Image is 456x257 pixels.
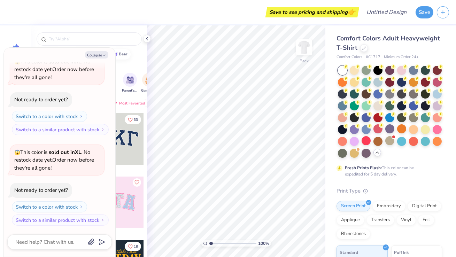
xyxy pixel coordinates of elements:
[141,88,157,93] span: Game Day
[108,49,131,60] button: bear
[14,59,20,65] span: 😱
[133,178,141,187] button: Like
[101,127,105,132] img: Switch to a similar product with stock
[141,73,157,93] button: filter button
[384,54,419,60] span: Minimum Order: 24 +
[366,215,394,225] div: Transfers
[134,118,138,122] span: 33
[408,201,441,211] div: Digital Print
[122,88,138,93] span: Parent's Weekend
[12,124,109,135] button: Switch to a similar product with stock
[340,249,358,256] span: Standard
[361,5,412,19] input: Untitled Design
[145,76,153,84] img: Game Day Image
[418,215,434,225] div: Foil
[14,149,20,156] span: 😱
[122,73,138,93] button: filter button
[345,165,382,171] strong: Fresh Prints Flash:
[372,201,405,211] div: Embroidery
[297,40,311,54] img: Back
[337,34,440,52] span: Comfort Colors Adult Heavyweight T-Shirt
[348,8,355,16] span: 👉
[109,99,148,107] div: Most Favorited
[12,215,109,226] button: Switch to a similar product with stock
[337,201,370,211] div: Screen Print
[134,245,138,248] span: 18
[337,54,362,60] span: Comfort Colors
[125,115,141,124] button: Like
[12,111,87,122] button: Switch to a color with stock
[79,205,83,209] img: Switch to a color with stock
[49,58,81,65] strong: sold out in XL
[416,6,433,18] button: Save
[126,76,134,84] img: Parent's Weekend Image
[396,215,416,225] div: Vinyl
[48,36,137,42] input: Try "Alpha"
[337,229,370,239] div: Rhinestones
[122,73,138,93] div: filter for Parent's Weekend
[300,58,309,64] div: Back
[125,242,141,251] button: Like
[337,187,442,195] div: Print Type
[337,215,364,225] div: Applique
[101,218,105,222] img: Switch to a similar product with stock
[141,73,157,93] div: filter for Game Day
[394,249,409,256] span: Puff Ink
[85,51,108,59] button: Collapse
[12,201,87,212] button: Switch to a color with stock
[14,187,68,194] div: Not ready to order yet?
[119,52,127,56] div: bear
[345,165,431,177] div: This color can be expedited for 5 day delivery.
[14,149,94,171] span: This color is . No restock date yet. Order now before they're all gone!
[79,114,83,118] img: Switch to a color with stock
[267,7,357,17] div: Save to see pricing and shipping
[49,149,81,156] strong: sold out in XL
[14,58,94,81] span: This color is . No restock date yet. Order now before they're all gone!
[14,96,68,103] div: Not ready to order yet?
[258,240,269,247] span: 100 %
[366,54,380,60] span: # C1717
